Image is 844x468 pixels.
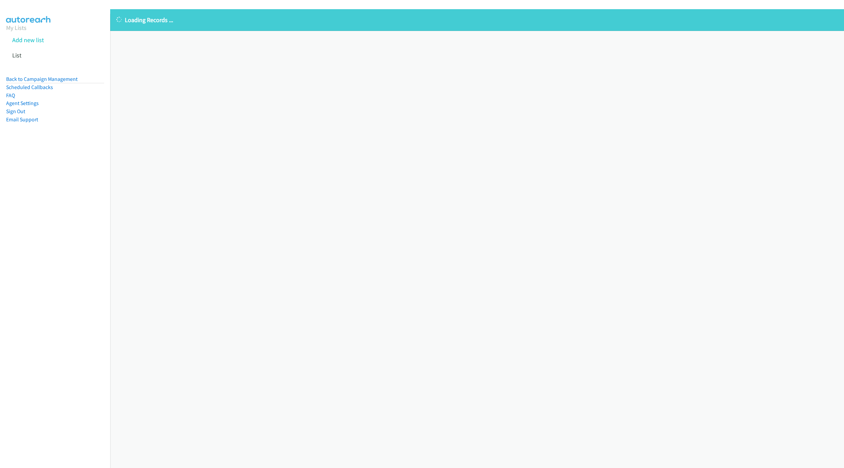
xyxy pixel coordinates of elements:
a: Agent Settings [6,100,39,106]
a: FAQ [6,92,15,99]
a: My Lists [6,24,27,32]
a: Add new list [12,36,44,44]
a: List [12,51,21,59]
a: Email Support [6,116,38,123]
a: Back to Campaign Management [6,76,78,82]
a: Sign Out [6,108,25,115]
p: Loading Records ... [116,15,838,24]
a: Scheduled Callbacks [6,84,53,90]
